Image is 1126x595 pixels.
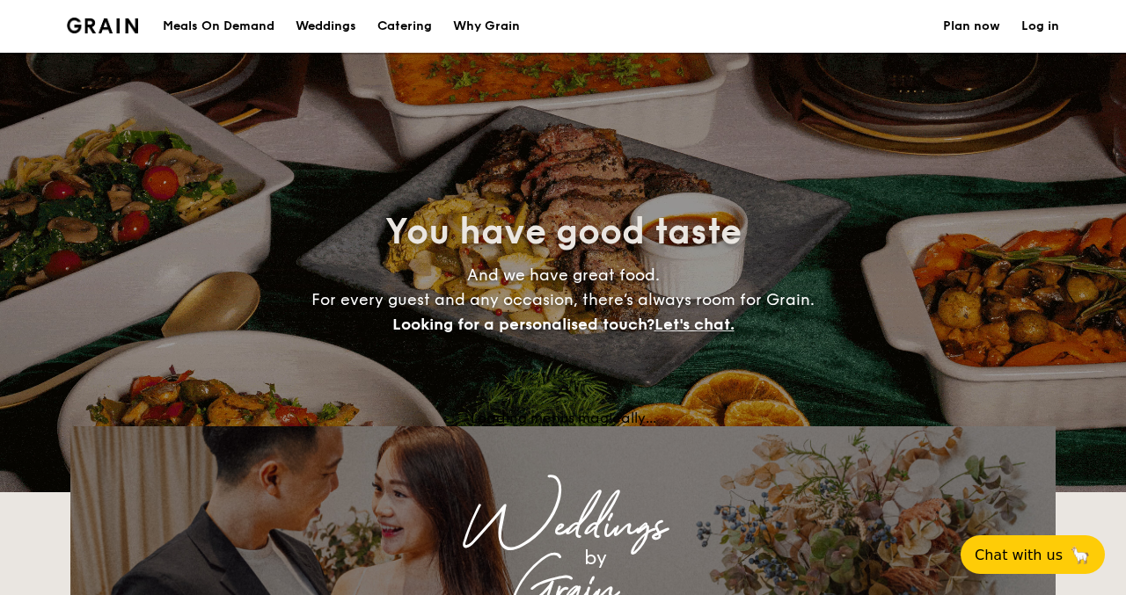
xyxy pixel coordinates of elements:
a: Logotype [67,18,138,33]
span: Chat with us [975,547,1063,563]
div: Loading menus magically... [70,410,1056,426]
span: Let's chat. [654,315,735,334]
button: Chat with us🦙 [961,535,1105,574]
img: Grain [67,18,138,33]
span: 🦙 [1070,545,1091,565]
div: Weddings [225,511,901,542]
div: by [290,542,901,574]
